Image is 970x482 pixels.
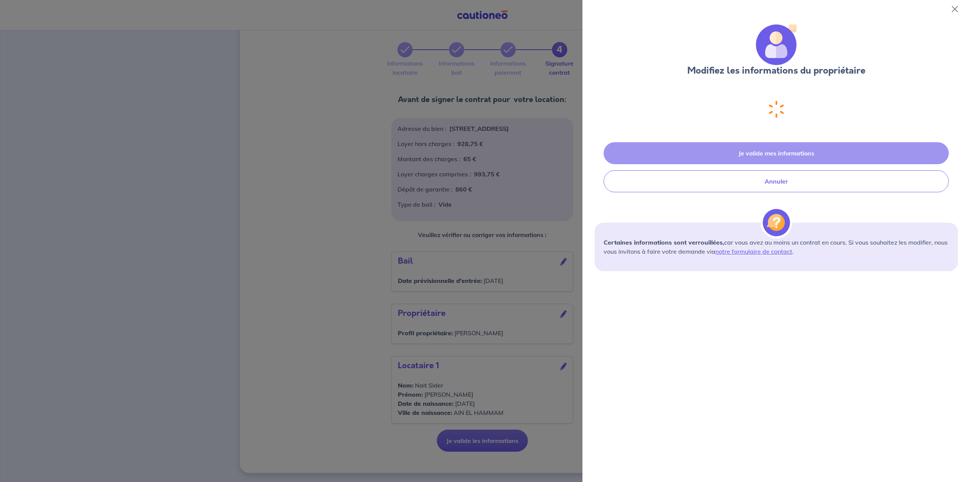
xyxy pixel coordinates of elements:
[756,24,797,65] img: illu_account_add.svg
[715,248,792,255] a: notre formulaire de contact
[604,239,724,246] strong: Certaines informations sont verrouillées,
[949,3,961,15] button: Close
[604,238,949,256] p: car vous avez au moins un contrat en cours. Si vous souhaitez les modifier, nous vous invitons à ...
[768,100,784,118] img: loading-spinner
[595,65,958,76] h4: Modifiez les informations du propriétaire
[763,209,790,236] img: illu_alert_question.svg
[604,170,949,192] button: Annuler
